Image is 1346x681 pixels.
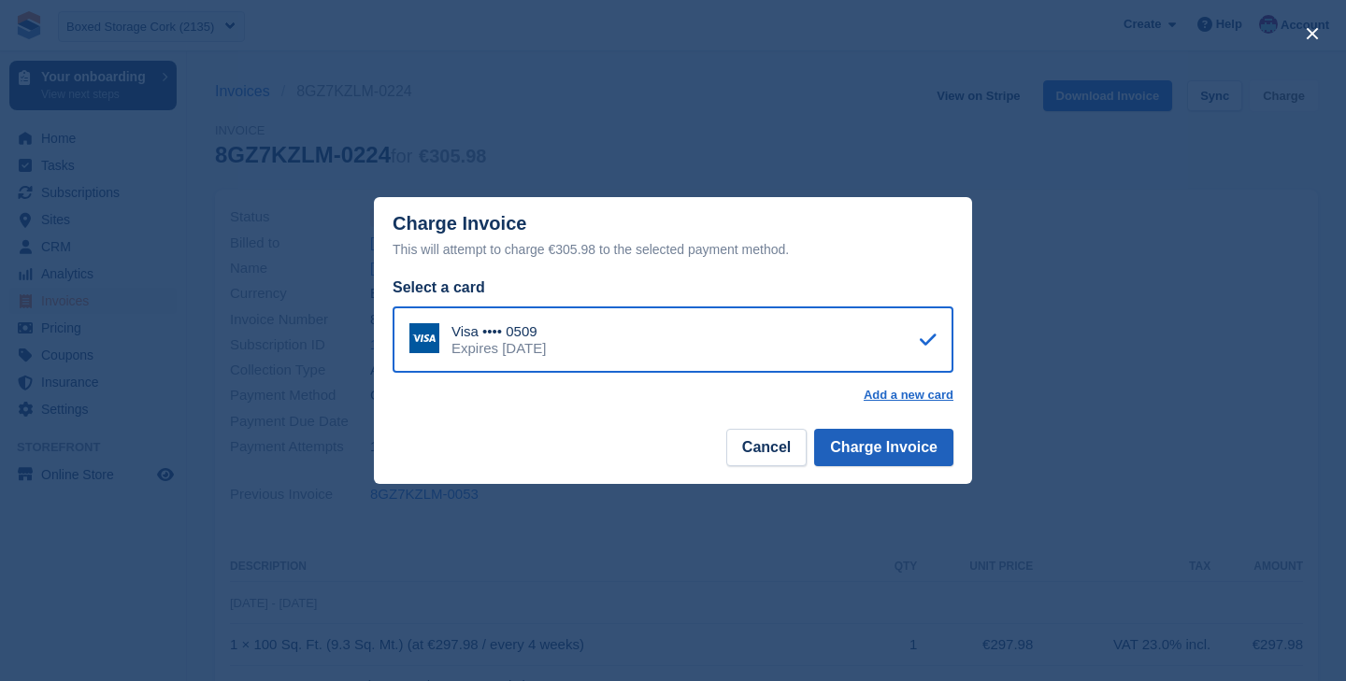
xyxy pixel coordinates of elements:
div: Charge Invoice [393,213,953,261]
img: Visa Logo [409,323,439,353]
div: Select a card [393,277,953,299]
button: Cancel [726,429,807,466]
div: Visa •••• 0509 [451,323,546,340]
div: Expires [DATE] [451,340,546,357]
button: close [1297,19,1327,49]
button: Charge Invoice [814,429,953,466]
div: This will attempt to charge €305.98 to the selected payment method. [393,238,953,261]
a: Add a new card [864,388,953,403]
